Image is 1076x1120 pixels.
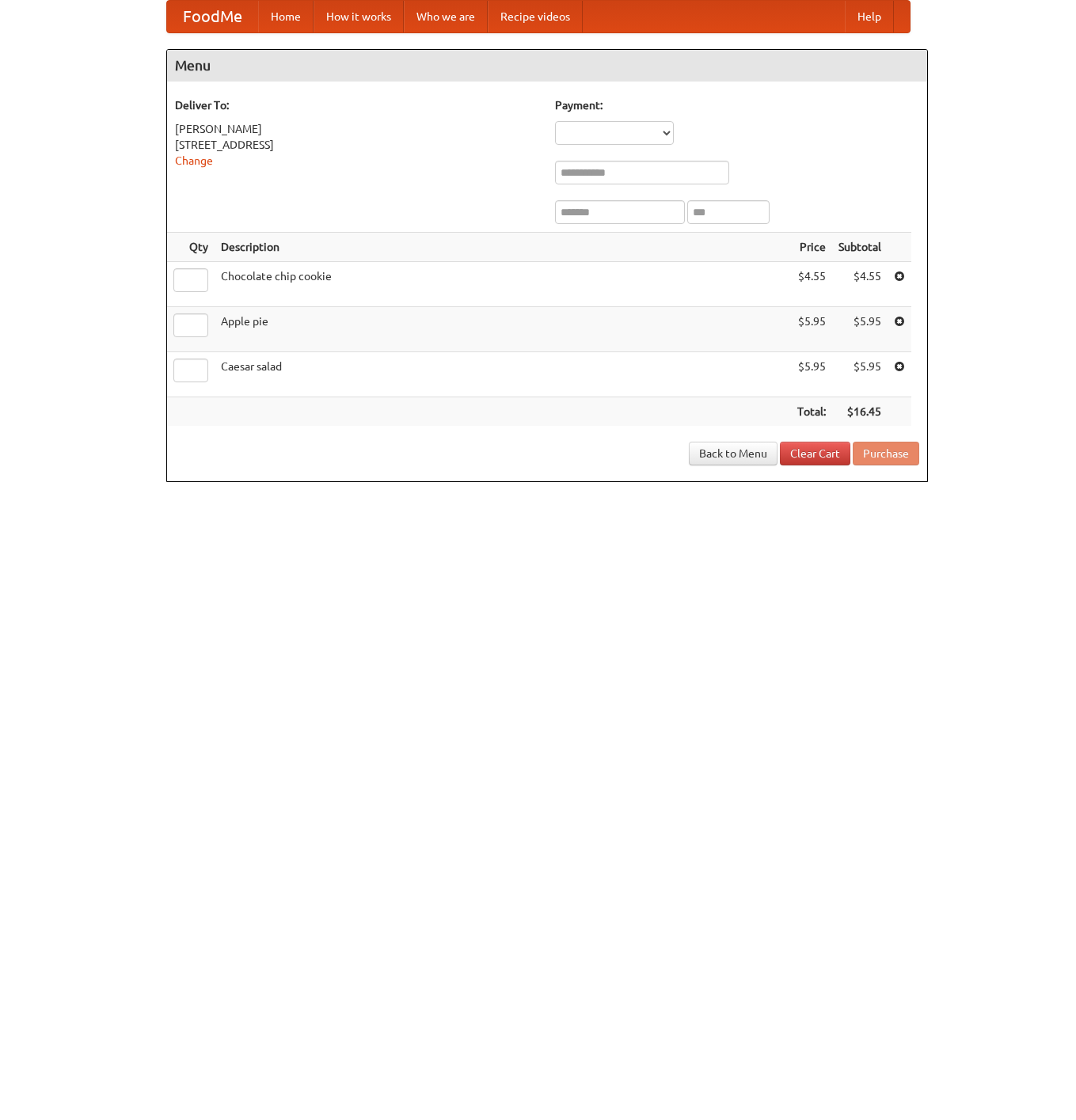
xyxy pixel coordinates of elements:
[404,1,488,32] a: Who we are
[215,262,791,307] td: Chocolate chip cookie
[832,262,888,307] td: $4.55
[167,1,258,32] a: FoodMe
[175,97,539,113] h5: Deliver To:
[845,1,894,32] a: Help
[175,154,213,167] a: Change
[832,352,888,397] td: $5.95
[488,1,583,32] a: Recipe videos
[832,233,888,262] th: Subtotal
[791,397,832,427] th: Total:
[791,262,832,307] td: $4.55
[791,307,832,352] td: $5.95
[689,442,778,465] a: Back to Menu
[215,233,791,262] th: Description
[555,97,919,113] h5: Payment:
[175,121,539,137] div: [PERSON_NAME]
[258,1,314,32] a: Home
[832,397,888,427] th: $16.45
[791,352,832,397] td: $5.95
[853,442,919,465] button: Purchase
[215,307,791,352] td: Apple pie
[167,50,927,82] h4: Menu
[791,233,832,262] th: Price
[215,352,791,397] td: Caesar salad
[314,1,404,32] a: How it works
[167,233,215,262] th: Qty
[175,137,539,153] div: [STREET_ADDRESS]
[780,442,850,465] a: Clear Cart
[832,307,888,352] td: $5.95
